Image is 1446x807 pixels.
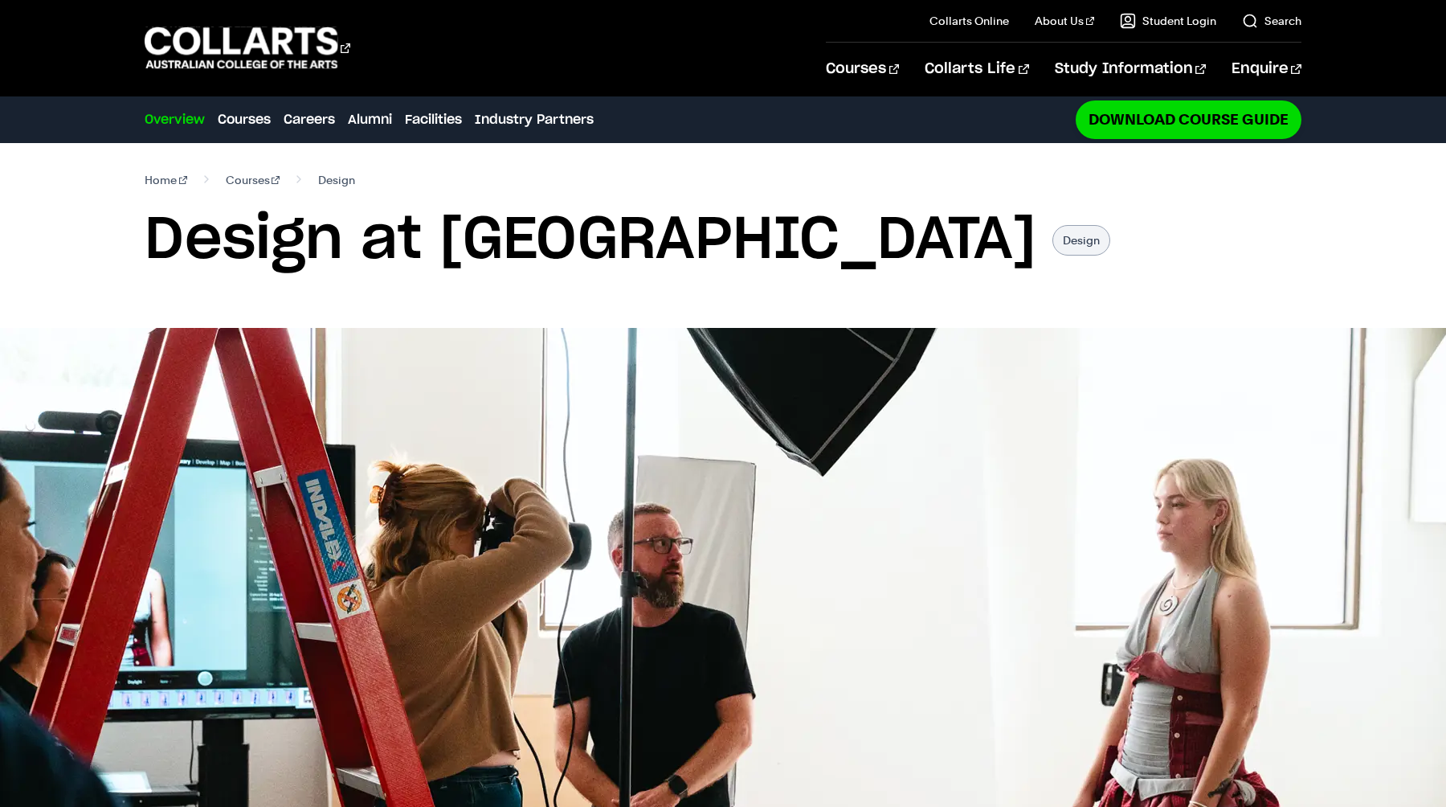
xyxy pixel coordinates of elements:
a: Download Course Guide [1076,100,1301,138]
a: Facilities [405,110,462,129]
div: Go to homepage [145,25,350,71]
p: Design [1052,225,1110,256]
a: About Us [1035,13,1094,29]
a: Student Login [1120,13,1216,29]
h1: Design at [GEOGRAPHIC_DATA] [145,204,1036,277]
a: Careers [284,110,335,129]
a: Enquire [1232,43,1301,96]
span: Design [318,169,355,191]
a: Home [145,169,187,191]
a: Overview [145,110,205,129]
a: Alumni [348,110,392,129]
a: Study Information [1055,43,1206,96]
a: Collarts Life [925,43,1028,96]
a: Courses [226,169,280,191]
a: Search [1242,13,1301,29]
a: Courses [826,43,899,96]
a: Industry Partners [475,110,594,129]
a: Collarts Online [929,13,1009,29]
a: Courses [218,110,271,129]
